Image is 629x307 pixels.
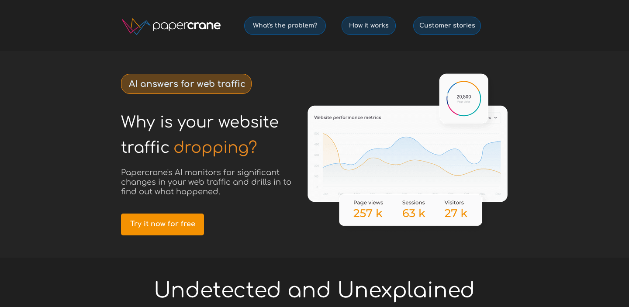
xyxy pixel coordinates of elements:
span: Why is your website [121,114,279,131]
span: How it works [342,22,395,29]
span: What's the problem? [245,22,325,29]
strong: AI answers for web traffic [129,79,245,89]
a: Try it now for free [121,214,204,235]
span: Papercrane's AI monitors for significant changes in your web traffic and drills in to find out wh... [121,168,291,196]
a: What's the problem? [244,17,326,35]
span: traffic [121,139,169,156]
span: Try it now for free [121,220,204,228]
span: Customer stories [414,22,480,29]
a: Customer stories [413,17,481,35]
a: How it works [342,17,396,35]
span: Undetected and Unexplained [154,279,475,302]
